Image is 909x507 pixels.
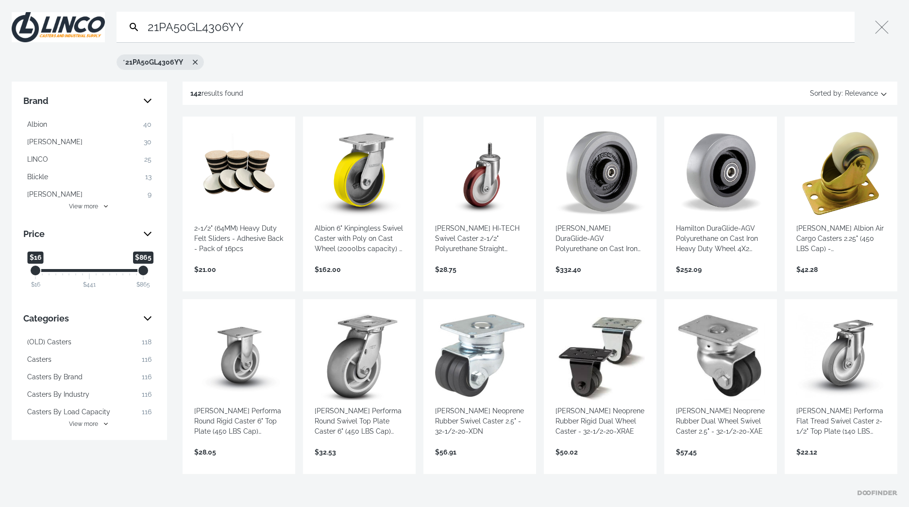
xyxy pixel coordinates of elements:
button: Select suggestion: *21PA50GL4306YY [117,55,189,69]
svg: Sort [878,87,890,99]
button: View more [23,202,155,211]
button: LINCO 25 [23,152,155,167]
img: Close [12,12,105,42]
button: Casters By Industry 116 [23,387,155,402]
button: [PERSON_NAME] 9 [23,186,155,202]
span: View more [69,202,98,211]
span: Blickle [27,172,48,182]
strong: 21PA50GL4306YY [125,58,183,66]
span: Relevance [845,85,878,101]
button: Close [866,12,897,43]
div: results found [190,85,243,101]
span: 9 [148,189,151,200]
input: Search… [146,12,851,42]
div: Maximum Price [137,265,149,276]
span: Casters By Industry [27,389,89,400]
div: $441 [83,280,96,289]
span: 30 [144,137,151,147]
span: View more [69,420,98,428]
div: $865 [136,280,150,289]
span: 116 [142,389,151,400]
button: Remove suggestion: *21PA50GL4306YY [189,55,203,69]
div: $16 [31,280,40,289]
button: (OLD) Casters 118 [23,334,155,350]
button: Sorted by:Relevance Sort [808,85,890,101]
span: 13 [145,172,151,182]
span: 25 [144,154,151,165]
span: LINCO [27,154,48,165]
span: Price [23,226,136,242]
span: Brand [23,93,136,109]
button: Casters By Load Capacity 116 [23,404,155,420]
strong: 142 [190,89,202,97]
span: [PERSON_NAME] [27,189,83,200]
button: Albion 40 [23,117,155,132]
button: View more [23,420,155,428]
span: 116 [142,355,151,365]
span: Casters [27,355,51,365]
span: Albion [27,119,47,130]
button: Casters By Brand 116 [23,369,155,385]
span: 116 [142,372,151,382]
svg: Remove suggestion: *21PA50GL4306YY [191,58,200,67]
button: [PERSON_NAME] 30 [23,134,155,150]
span: Casters By Load Capacity [27,407,110,417]
div: Minimum Price [30,265,41,276]
button: Blickle 13 [23,169,155,185]
div: Suggestion: *21PA50GL4306YY [117,54,204,70]
button: Casters 116 [23,352,155,367]
span: [PERSON_NAME] [27,137,83,147]
span: 118 [142,337,151,347]
a: Doofinder home page [858,490,897,495]
svg: Search [128,21,140,33]
span: (OLD) Casters [27,337,71,347]
span: Casters By Brand [27,372,83,382]
span: 40 [143,119,151,130]
span: 116 [142,407,151,417]
span: Categories [23,311,136,326]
